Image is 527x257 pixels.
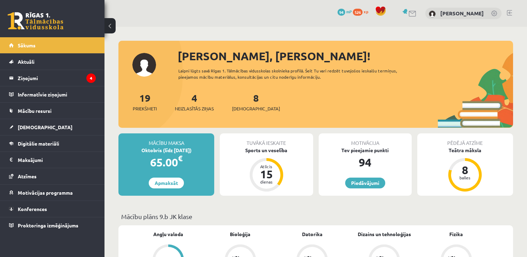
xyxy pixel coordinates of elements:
span: Proktoringa izmēģinājums [18,222,78,228]
span: mP [346,9,352,14]
span: Mācību resursi [18,108,52,114]
p: Mācību plāns 9.b JK klase [121,212,510,221]
a: Piedāvājumi [345,178,385,188]
a: Konferences [9,201,96,217]
a: Digitālie materiāli [9,135,96,151]
div: Oktobris (līdz [DATE]) [118,147,214,154]
a: Atzīmes [9,168,96,184]
div: Tev pieejamie punkti [319,147,412,154]
div: [PERSON_NAME], [PERSON_NAME]! [178,48,513,64]
span: xp [364,9,368,14]
a: Motivācijas programma [9,185,96,201]
a: Sākums [9,37,96,53]
span: Sākums [18,42,36,48]
a: Informatīvie ziņojumi [9,86,96,102]
a: 526 xp [353,9,372,14]
a: 19Priekšmeti [133,92,157,112]
span: Digitālie materiāli [18,140,59,147]
a: Apmaksāt [149,178,184,188]
div: 8 [455,164,475,176]
legend: Maksājumi [18,152,96,168]
span: Priekšmeti [133,105,157,112]
a: 4Neizlasītās ziņas [175,92,214,112]
span: 94 [338,9,345,16]
a: [PERSON_NAME] [440,10,484,17]
a: Teātra māksla 8 balles [417,147,513,193]
div: Tuvākā ieskaite [220,133,313,147]
div: dienas [256,180,277,184]
span: € [178,153,183,163]
a: Dizains un tehnoloģijas [358,231,411,238]
div: 15 [256,169,277,180]
span: Motivācijas programma [18,189,73,196]
a: Mācību resursi [9,103,96,119]
div: Laipni lūgts savā Rīgas 1. Tālmācības vidusskolas skolnieka profilā. Šeit Tu vari redzēt tuvojošo... [178,68,415,80]
a: Fizika [449,231,463,238]
a: 8[DEMOGRAPHIC_DATA] [232,92,280,112]
span: Neizlasītās ziņas [175,105,214,112]
span: Konferences [18,206,47,212]
div: 65.00 [118,154,214,171]
a: Proktoringa izmēģinājums [9,217,96,233]
div: Pēdējā atzīme [417,133,513,147]
legend: Ziņojumi [18,70,96,86]
div: Mācību maksa [118,133,214,147]
div: Teātra māksla [417,147,513,154]
img: Nellija Saulīte [429,10,436,17]
span: 526 [353,9,363,16]
span: [DEMOGRAPHIC_DATA] [18,124,72,130]
span: Atzīmes [18,173,37,179]
a: Datorika [302,231,323,238]
div: Atlicis [256,164,277,169]
a: 94 mP [338,9,352,14]
div: 94 [319,154,412,171]
div: balles [455,176,475,180]
a: Bioloģija [230,231,250,238]
div: Motivācija [319,133,412,147]
a: Maksājumi [9,152,96,168]
div: Sports un veselība [220,147,313,154]
a: Rīgas 1. Tālmācības vidusskola [8,12,63,30]
a: Aktuāli [9,54,96,70]
a: Ziņojumi4 [9,70,96,86]
span: Aktuāli [18,59,34,65]
a: [DEMOGRAPHIC_DATA] [9,119,96,135]
span: [DEMOGRAPHIC_DATA] [232,105,280,112]
i: 4 [86,73,96,83]
a: Sports un veselība Atlicis 15 dienas [220,147,313,193]
a: Angļu valoda [153,231,183,238]
legend: Informatīvie ziņojumi [18,86,96,102]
